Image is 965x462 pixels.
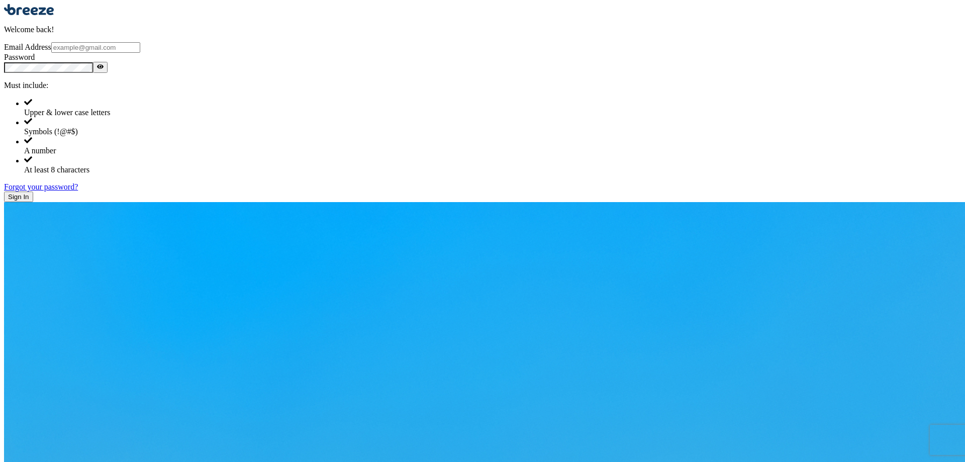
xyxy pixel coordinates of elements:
[4,182,78,191] a: Forgot your password?
[4,81,961,90] p: Must include:
[4,53,35,61] label: Password
[24,108,110,117] span: Upper & lower case letters
[51,42,140,53] input: example@gmail.com
[4,43,51,51] label: Email Address
[24,146,56,155] span: A number
[4,25,961,34] p: Welcome back!
[24,165,89,174] span: At least 8 characters
[93,62,108,73] button: Show password
[24,127,78,136] span: Symbols (!@#$)
[8,193,29,201] span: Sign In
[4,192,33,202] button: Sign In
